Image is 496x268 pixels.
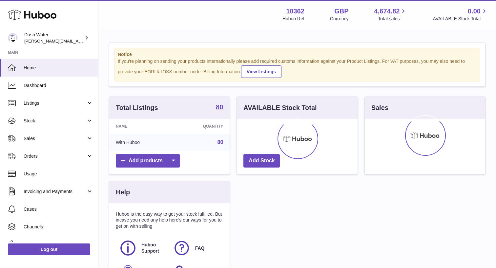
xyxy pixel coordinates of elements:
span: Dashboard [24,82,93,89]
a: 0.00 AVAILABLE Stock Total [433,7,488,22]
span: FAQ [195,245,205,251]
h3: Help [116,188,130,197]
a: Huboo Support [119,239,166,257]
h3: AVAILABLE Stock Total [243,103,317,112]
a: FAQ [173,239,220,257]
span: Total sales [378,16,407,22]
span: 4,674.82 [374,7,400,16]
img: james@dash-water.com [8,33,18,43]
span: [PERSON_NAME][EMAIL_ADDRESS][DOMAIN_NAME] [24,38,132,44]
strong: 10362 [286,7,304,16]
a: Add products [116,154,180,168]
span: Usage [24,171,93,177]
span: Huboo Support [141,242,166,254]
div: If you're planning on sending your products internationally please add required customs informati... [118,58,477,78]
span: Invoicing and Payments [24,188,86,195]
span: Stock [24,118,86,124]
th: Name [109,119,173,134]
th: Quantity [173,119,230,134]
span: Settings [24,241,93,248]
p: Huboo is the easy way to get your stock fulfilled. But incase you need any help here's our ways f... [116,211,223,230]
a: Add Stock [243,154,280,168]
span: AVAILABLE Stock Total [433,16,488,22]
span: 0.00 [468,7,481,16]
strong: GBP [334,7,348,16]
div: Currency [330,16,349,22]
div: Huboo Ref [282,16,304,22]
span: Cases [24,206,93,212]
div: Dash Water [24,32,83,44]
span: Orders [24,153,86,159]
span: Listings [24,100,86,106]
strong: Notice [118,51,477,58]
a: 80 [216,104,223,112]
a: 80 [217,139,223,145]
span: Sales [24,135,86,142]
h3: Sales [371,103,388,112]
a: 4,674.82 Total sales [374,7,407,22]
strong: 80 [216,104,223,110]
td: With Huboo [109,134,173,151]
a: Log out [8,243,90,255]
a: View Listings [241,65,281,78]
span: Channels [24,224,93,230]
h3: Total Listings [116,103,158,112]
span: Home [24,65,93,71]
